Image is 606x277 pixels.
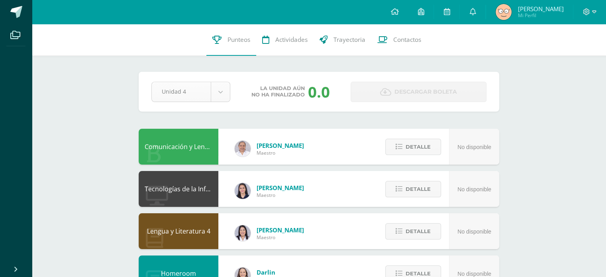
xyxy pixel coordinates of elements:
[385,181,441,197] button: Detalle
[385,223,441,240] button: Detalle
[256,24,314,56] a: Actividades
[518,5,563,13] span: [PERSON_NAME]
[257,234,304,241] span: Maestro
[394,82,457,102] span: Descargar boleta
[251,85,305,98] span: La unidad aún no ha finalizado
[496,4,512,20] img: ec776638e2b37e158411211b4036a738.png
[235,141,251,157] img: 04fbc0eeb5f5f8cf55eb7ff53337e28b.png
[457,186,491,193] span: No disponible
[275,35,308,44] span: Actividades
[457,228,491,235] span: No disponible
[371,24,427,56] a: Contactos
[406,224,431,239] span: Detalle
[139,129,218,165] div: Comunicación y Lenguaje L3 Inglés 4
[257,141,304,149] span: [PERSON_NAME]
[518,12,563,19] span: Mi Perfil
[257,149,304,156] span: Maestro
[406,139,431,154] span: Detalle
[257,226,304,234] span: [PERSON_NAME]
[257,192,304,198] span: Maestro
[139,213,218,249] div: Lengua y Literatura 4
[314,24,371,56] a: Trayectoria
[206,24,256,56] a: Punteos
[333,35,365,44] span: Trayectoria
[235,225,251,241] img: fd1196377973db38ffd7ffd912a4bf7e.png
[457,144,491,150] span: No disponible
[227,35,250,44] span: Punteos
[385,139,441,155] button: Detalle
[235,183,251,199] img: dbcf09110664cdb6f63fe058abfafc14.png
[162,82,201,101] span: Unidad 4
[308,81,330,102] div: 0.0
[257,184,304,192] span: [PERSON_NAME]
[257,268,275,276] span: Darlin
[139,171,218,207] div: Tecnologías de la Información y la Comunicación 4
[406,182,431,196] span: Detalle
[457,271,491,277] span: No disponible
[152,82,230,102] a: Unidad 4
[393,35,421,44] span: Contactos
